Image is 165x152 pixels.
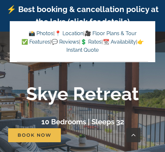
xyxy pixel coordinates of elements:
a: 🎥 Floor Plans & Tour [85,30,137,36]
a: Book Now [8,128,61,142]
a: ✅ Features [21,39,50,45]
a: 💲 Rates [80,39,102,45]
a: 📍 Location [55,30,83,36]
a: 📆 Availability [103,39,136,45]
a: 📸 Photos [29,30,53,36]
a: 💬 Reviews [51,39,79,45]
p: | | | | | | [17,29,148,54]
span: Book Now [18,132,51,138]
a: ⚡️ Best booking & cancellation policy at the lake (click for details) [7,5,158,26]
h3: 10 Bedrooms | Sleeps 32 [41,117,124,126]
b: Skye Retreat [26,83,139,104]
